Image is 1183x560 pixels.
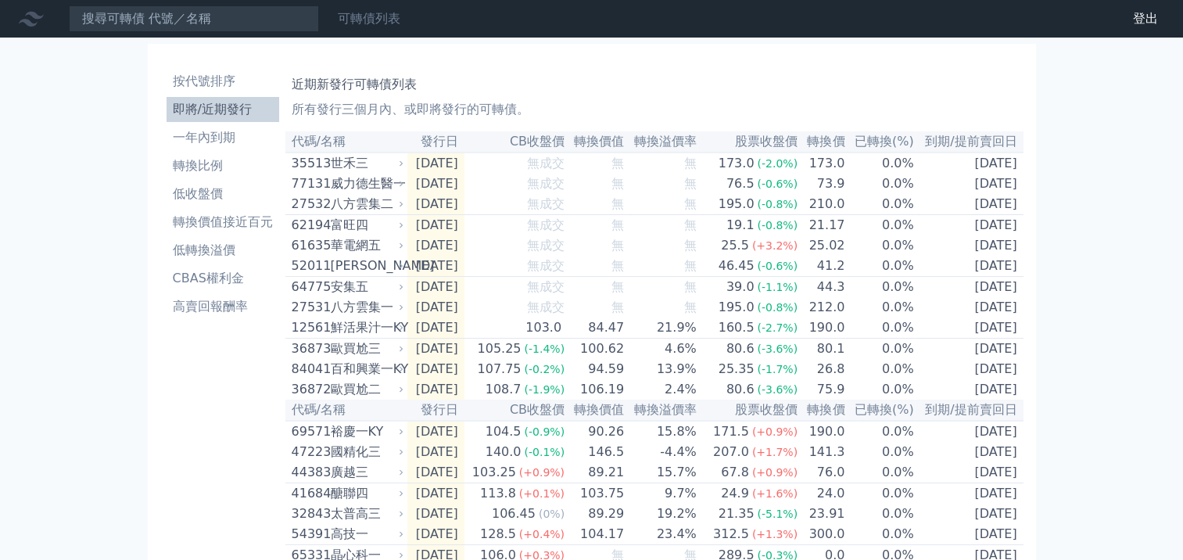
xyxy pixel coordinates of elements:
[625,400,697,421] th: 轉換溢價率
[798,256,845,277] td: 41.2
[527,258,565,273] span: 無成交
[915,379,1023,400] td: [DATE]
[331,236,401,255] div: 華電網五
[798,483,845,504] td: 24.0
[167,241,279,260] li: 低轉換溢價
[331,174,401,193] div: 威力德生醫一
[798,174,845,194] td: 73.9
[684,300,697,314] span: 無
[407,442,464,462] td: [DATE]
[167,297,279,316] li: 高賣回報酬率
[710,443,752,461] div: 207.0
[331,484,401,503] div: 醣聯四
[757,301,798,314] span: (-0.8%)
[845,400,914,421] th: 已轉換(%)
[292,278,327,296] div: 64775
[292,75,1017,94] h1: 近期新發行可轉債列表
[407,339,464,360] td: [DATE]
[798,215,845,236] td: 21.17
[285,400,407,421] th: 代碼/名稱
[915,504,1023,524] td: [DATE]
[757,383,798,396] span: (-3.6%)
[757,281,798,293] span: (-1.1%)
[565,504,625,524] td: 89.29
[565,359,625,379] td: 94.59
[407,318,464,339] td: [DATE]
[464,400,565,421] th: CB收盤價
[331,216,401,235] div: 富旺四
[757,157,798,170] span: (-2.0%)
[611,217,624,232] span: 無
[331,422,401,441] div: 裕慶一KY
[715,257,758,275] div: 46.45
[407,297,464,318] td: [DATE]
[845,174,914,194] td: 0.0%
[167,181,279,206] a: 低收盤價
[915,174,1023,194] td: [DATE]
[798,235,845,256] td: 25.02
[723,380,758,399] div: 80.6
[565,442,625,462] td: 146.5
[915,462,1023,483] td: [DATE]
[482,380,525,399] div: 108.7
[845,421,914,442] td: 0.0%
[331,443,401,461] div: 國精化三
[407,131,464,153] th: 發行日
[915,235,1023,256] td: [DATE]
[292,216,327,235] div: 62194
[684,217,697,232] span: 無
[611,300,624,314] span: 無
[798,318,845,339] td: 190.0
[845,235,914,256] td: 0.0%
[524,446,565,458] span: (-0.1%)
[915,339,1023,360] td: [DATE]
[407,524,464,545] td: [DATE]
[757,178,798,190] span: (-0.6%)
[845,462,914,483] td: 0.0%
[915,318,1023,339] td: [DATE]
[625,131,697,153] th: 轉換溢價率
[752,487,798,500] span: (+1.6%)
[915,256,1023,277] td: [DATE]
[845,339,914,360] td: 0.0%
[915,297,1023,318] td: [DATE]
[519,528,565,540] span: (+0.4%)
[718,463,752,482] div: 67.8
[167,269,279,288] li: CBAS權利金
[527,279,565,294] span: 無成交
[1120,6,1170,31] a: 登出
[845,297,914,318] td: 0.0%
[798,131,845,153] th: 轉換價
[292,525,327,544] div: 54391
[757,260,798,272] span: (-0.6%)
[331,195,401,214] div: 八方雲集二
[167,210,279,235] a: 轉換價值接近百元
[292,360,327,379] div: 84041
[757,343,798,355] span: (-3.6%)
[292,504,327,523] div: 32843
[798,400,845,421] th: 轉換價
[845,504,914,524] td: 0.0%
[331,463,401,482] div: 廣越三
[407,235,464,256] td: [DATE]
[625,359,697,379] td: 13.9%
[718,484,752,503] div: 24.9
[292,236,327,255] div: 61635
[527,300,565,314] span: 無成交
[69,5,319,32] input: 搜尋可轉債 代號／名稱
[757,198,798,210] span: (-0.8%)
[167,125,279,150] a: 一年內到期
[292,484,327,503] div: 41684
[474,339,524,358] div: 105.25
[715,298,758,317] div: 195.0
[331,525,401,544] div: 高技一
[697,400,798,421] th: 股票收盤價
[845,215,914,236] td: 0.0%
[407,400,464,421] th: 發行日
[798,421,845,442] td: 190.0
[464,131,565,153] th: CB收盤價
[565,379,625,400] td: 106.19
[565,421,625,442] td: 90.26
[715,360,758,379] div: 25.35
[292,463,327,482] div: 44383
